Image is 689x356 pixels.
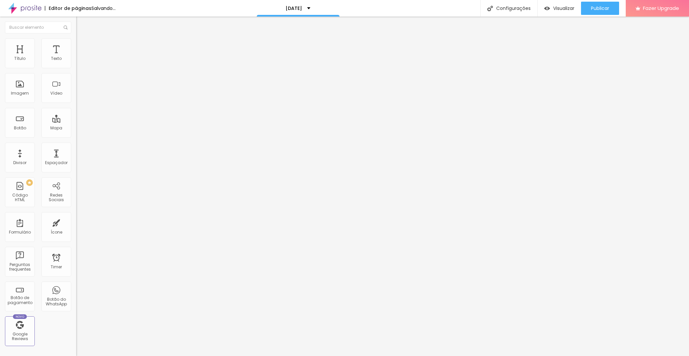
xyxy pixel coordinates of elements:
div: Espaçador [45,160,68,165]
img: view-1.svg [544,6,550,11]
div: Perguntas frequentes [7,262,33,272]
div: Timer [51,265,62,269]
div: Editor de páginas [45,6,91,11]
iframe: Editor [76,17,689,356]
button: Publicar [581,2,619,15]
div: Imagem [11,91,29,96]
div: Google Reviews [7,332,33,341]
div: Formulário [9,230,31,235]
div: Texto [51,56,62,61]
button: Visualizar [538,2,581,15]
div: Redes Sociais [43,193,69,202]
div: Código HTML [7,193,33,202]
span: Visualizar [553,6,574,11]
img: Icone [487,6,493,11]
span: Publicar [591,6,609,11]
div: Divisor [13,160,26,165]
span: Fazer Upgrade [643,5,679,11]
div: Mapa [50,126,62,130]
input: Buscar elemento [5,22,71,33]
div: Botão do WhatsApp [43,297,69,307]
div: Título [14,56,26,61]
div: Ícone [51,230,62,235]
img: Icone [64,25,68,29]
div: Novo [13,314,27,319]
div: Salvando... [91,6,116,11]
div: Botão de pagamento [7,295,33,305]
div: Botão [14,126,26,130]
div: Vídeo [50,91,62,96]
p: [DATE] [286,6,302,11]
